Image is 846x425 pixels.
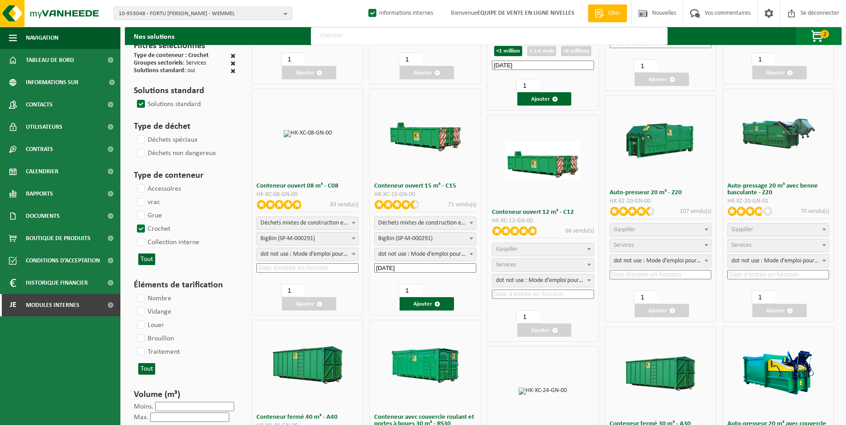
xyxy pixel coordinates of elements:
[413,301,432,307] font: Ajouter
[135,332,174,345] label: Brouillon
[516,79,540,92] input: 1
[135,319,164,332] label: Louer
[451,10,574,16] font: Bienvenue
[119,7,280,20] span: 10-953048 - FORTU [PERSON_NAME] - WEMMEL
[413,70,432,76] font: Ajouter
[135,196,160,209] label: vrac
[375,217,476,229] span: gemengd bouw- en sloopafval (inert en niet inert)
[26,116,62,138] span: Utilisateurs
[517,92,572,106] button: Ajouter
[565,226,594,236] p: 66 vendu(s)
[740,115,816,153] img: HK-XZ-20-GN-01
[610,270,712,279] input: Date d’entrée en fonction
[374,248,476,261] span: dot not use : Manual voor MyVanheede
[330,200,359,209] p: 83 vendu(s)
[648,77,667,82] font: Ajouter
[610,255,711,267] span: dot not use : Manual voor MyVanheede
[399,53,422,66] input: 1
[517,323,572,337] button: Ajouter
[134,60,206,68] div: : Services
[26,205,60,227] span: Documents
[496,262,516,268] span: Services
[114,7,292,20] button: 10-953048 - FORTU [PERSON_NAME] - WEMMEL
[448,200,476,209] p: 71 vendu(s)
[527,46,556,56] div: 1 à 6 mois
[374,183,476,189] h3: Conteneur ouvert 15 m³ - C15
[282,297,336,311] button: Ajouter
[388,346,463,384] img: HK-RS-30-GN-00
[284,130,332,137] img: HK-XC-08-GN-00
[801,207,829,216] p: 70 vendu(s)
[256,183,359,189] h3: Conteneur ouvert 08 m³ - C08
[727,254,829,268] span: dot not use : Manual voor MyVanheede
[26,183,53,205] span: Rapports
[256,414,359,421] h3: Conteneur fermé 40 m³ - A40
[635,73,689,86] button: Ajouter
[135,147,216,160] label: Déchets non dangereux
[26,71,103,94] span: Informations sur l’entreprise
[610,254,712,268] span: dot not use : Manual voor MyVanheede
[135,292,171,305] label: Nombre
[531,96,550,102] font: Ajouter
[727,183,829,196] h3: Auto-pressage 20 m³ avec benne basculante - Z20
[26,160,58,183] span: Calendrier
[26,94,53,116] span: Contacts
[505,141,581,179] img: HK-XC-12-GN-00
[634,59,657,73] input: 1
[270,346,346,384] img: HK-XA-40-GN-00
[731,226,753,233] span: Gaspiller
[766,308,785,314] font: Ajouter
[281,53,304,66] input: 1
[135,182,181,196] label: Accessoires
[400,297,454,311] button: Ajouter
[610,198,712,204] div: HK-XZ-20-GN-00
[374,263,476,273] input: Date d’entrée en fonction
[135,345,180,359] label: Traitement
[256,217,359,230] span: gemengd bouw- en sloopafval (inert en niet inert)
[296,70,314,76] font: Ajouter
[492,274,594,287] span: dot not use : Manual voor MyVanheede
[606,9,623,18] span: Citer
[374,232,476,245] span: BigBin (SP-M-000291)
[751,53,775,66] input: 1
[492,290,594,299] input: Date d’entrée en fonction
[135,209,162,222] label: Grue
[614,226,636,233] span: Gaspiller
[26,272,88,294] span: Historique financier
[477,10,574,16] strong: EQUIPE DE VENTE EN LIGNE NIVELLES
[740,334,816,409] img: HK-XZ-20-GN-12
[134,39,235,53] h3: Filtres sélectionnés
[134,68,195,75] div: : oui
[257,248,358,261] span: dot not use : Manual voor MyVanheede
[26,227,91,249] span: Boutique de produits
[492,209,594,216] h3: Conteneur ouvert 12 m³ - C12
[135,236,199,249] label: Collection interne
[135,133,198,147] label: Déchets spéciaux
[256,263,359,273] input: Date d’entrée en fonction
[138,363,155,375] button: Tout
[728,255,829,267] span: dot not use : Manual voor MyVanheede
[623,102,698,178] img: HK-XZ-20-GN-00
[281,284,304,297] input: 1
[134,120,235,133] h3: Type de déchet
[531,327,550,333] font: Ajouter
[634,290,657,304] input: 1
[134,403,153,410] label: Moins.
[296,301,314,307] font: Ajouter
[125,27,183,45] h2: Nos solutions
[26,294,79,316] span: Modules internes
[635,304,689,317] button: Ajouter
[727,270,829,279] input: Date d’entrée en fonction
[311,27,668,45] input: Chercher
[648,308,667,314] font: Ajouter
[519,388,567,395] img: HK-XC-24-GN-00
[492,61,594,70] input: Date de fin
[796,27,841,45] button: 2
[135,98,201,111] label: Solutions standard
[256,232,359,245] span: BigBin (SP-M-000291)
[399,284,422,297] input: 1
[135,222,170,236] label: Crochet
[26,49,74,71] span: Tableau de bord
[375,233,476,245] span: BigBin (SP-M-000291)
[256,192,359,198] div: HK-XC-08-GN-00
